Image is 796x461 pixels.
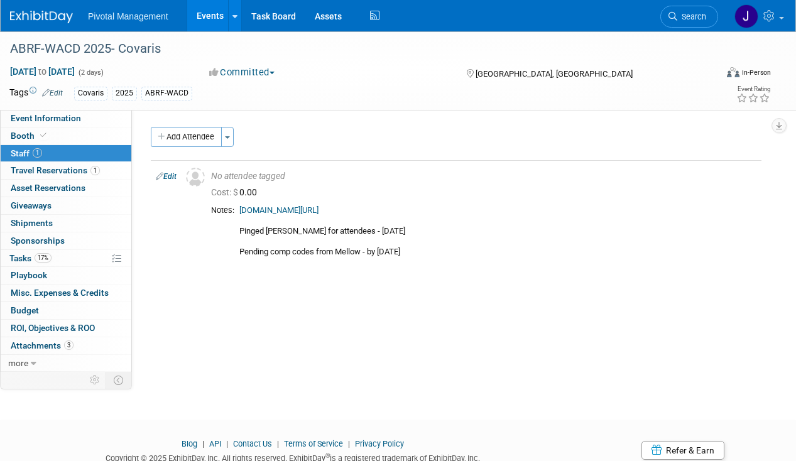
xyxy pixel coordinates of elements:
[345,439,353,448] span: |
[6,38,706,60] div: ABRF-WACD 2025- Covaris
[1,267,131,284] a: Playbook
[182,439,197,448] a: Blog
[9,66,75,77] span: [DATE] [DATE]
[11,236,65,246] span: Sponsorships
[186,168,205,187] img: Unassigned-User-Icon.png
[1,337,131,354] a: Attachments3
[1,110,131,127] a: Event Information
[64,340,74,350] span: 3
[641,441,724,460] a: Refer & Earn
[35,253,52,263] span: 17%
[1,197,131,214] a: Giveaways
[11,113,81,123] span: Event Information
[11,288,109,298] span: Misc. Expenses & Credits
[233,439,272,448] a: Contact Us
[211,205,234,215] div: Notes:
[90,166,100,175] span: 1
[325,452,330,459] sup: ®
[11,270,47,280] span: Playbook
[239,205,319,215] a: [DOMAIN_NAME][URL]
[11,165,100,175] span: Travel Reservations
[156,172,177,181] a: Edit
[141,87,192,100] div: ABRF-WACD
[8,358,28,368] span: more
[42,89,63,97] a: Edit
[284,439,343,448] a: Terms of Service
[11,218,53,228] span: Shipments
[112,87,137,100] div: 2025
[211,187,262,197] span: 0.00
[11,131,49,141] span: Booth
[74,87,107,100] div: Covaris
[476,69,633,79] span: [GEOGRAPHIC_DATA], [GEOGRAPHIC_DATA]
[274,439,282,448] span: |
[1,232,131,249] a: Sponsorships
[660,65,771,84] div: Event Format
[660,6,718,28] a: Search
[211,171,756,182] div: No attendee tagged
[1,162,131,179] a: Travel Reservations1
[1,320,131,337] a: ROI, Objectives & ROO
[1,285,131,301] a: Misc. Expenses & Credits
[736,86,770,92] div: Event Rating
[10,11,73,23] img: ExhibitDay
[223,439,231,448] span: |
[239,205,756,258] div: Pinged [PERSON_NAME] for attendees - [DATE] Pending comp codes from Mellow - by [DATE]
[36,67,48,77] span: to
[355,439,404,448] a: Privacy Policy
[677,12,706,21] span: Search
[9,86,63,100] td: Tags
[734,4,758,28] img: Jessica Gatton
[151,127,222,147] button: Add Attendee
[1,250,131,267] a: Tasks17%
[1,180,131,197] a: Asset Reservations
[11,183,85,193] span: Asset Reservations
[741,68,771,77] div: In-Person
[11,148,42,158] span: Staff
[1,355,131,372] a: more
[11,340,74,350] span: Attachments
[1,127,131,144] a: Booth
[106,372,132,388] td: Toggle Event Tabs
[33,148,42,158] span: 1
[84,372,106,388] td: Personalize Event Tab Strip
[1,145,131,162] a: Staff1
[11,200,52,210] span: Giveaways
[205,66,280,79] button: Committed
[727,67,739,77] img: Format-Inperson.png
[211,187,239,197] span: Cost: $
[11,323,95,333] span: ROI, Objectives & ROO
[9,253,52,263] span: Tasks
[11,305,39,315] span: Budget
[40,132,46,139] i: Booth reservation complete
[1,215,131,232] a: Shipments
[88,11,168,21] span: Pivotal Management
[1,302,131,319] a: Budget
[209,439,221,448] a: API
[77,68,104,77] span: (2 days)
[199,439,207,448] span: |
